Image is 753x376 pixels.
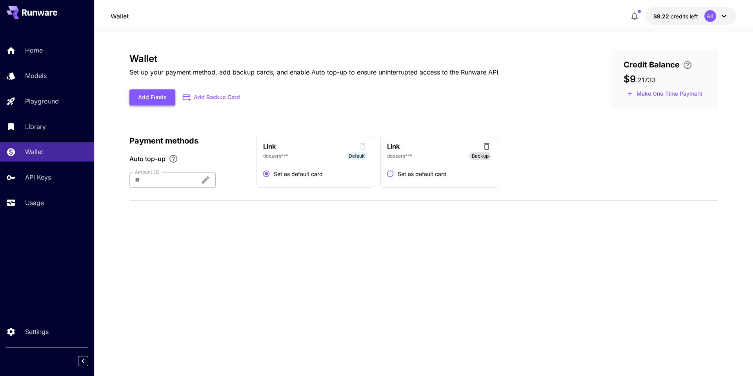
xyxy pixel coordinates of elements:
[129,67,500,77] p: Set up your payment method, add backup cards, and enable Auto top-up to ensure uninterrupted acce...
[166,154,181,163] button: Enable Auto top-up to ensure uninterrupted service. We'll automatically bill the chosen amount wh...
[25,147,43,156] p: Wallet
[25,173,51,182] p: API Keys
[346,153,367,160] span: Default
[25,96,59,106] p: Playground
[111,11,129,21] nav: breadcrumb
[624,73,636,85] span: $9
[25,71,47,80] p: Models
[636,76,656,84] span: . 21733
[175,90,248,105] button: Add Backup Card
[704,10,716,22] div: AK
[653,13,671,20] span: $9.22
[135,169,160,175] label: Amount ($)
[25,45,43,55] p: Home
[111,11,129,21] a: Wallet
[472,153,489,160] span: Backup
[263,142,276,151] p: Link
[624,88,706,100] button: Make a one-time, non-recurring payment
[624,59,680,71] span: Credit Balance
[129,135,247,147] p: Payment methods
[25,327,49,336] p: Settings
[129,154,166,163] span: Auto top-up
[25,198,44,207] p: Usage
[78,356,88,366] button: Collapse sidebar
[387,142,400,151] p: Link
[398,170,447,178] span: Set as default card
[25,122,46,131] p: Library
[84,354,94,368] div: Collapse sidebar
[274,170,323,178] span: Set as default card
[671,13,698,20] span: credits left
[129,53,500,64] h3: Wallet
[653,12,698,20] div: $9.21733
[129,89,175,105] button: Add Funds
[646,7,737,25] button: $9.21733AK
[680,60,695,70] button: Enter your card details and choose an Auto top-up amount to avoid service interruptions. We'll au...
